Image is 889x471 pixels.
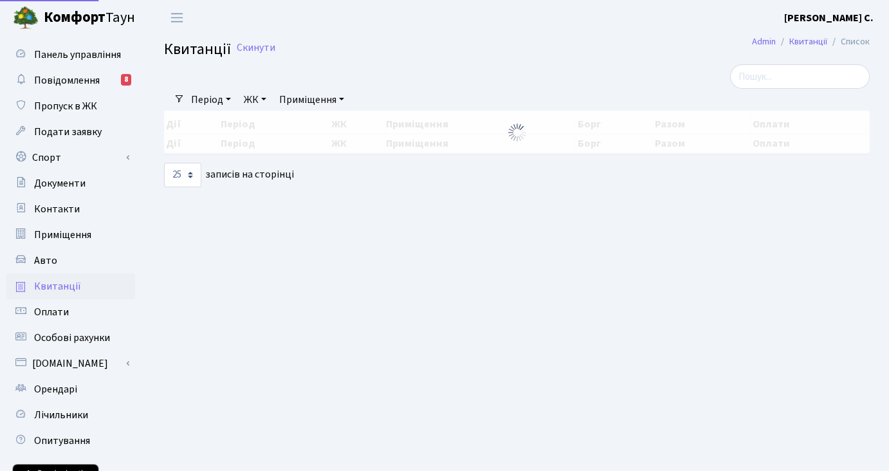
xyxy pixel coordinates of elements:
b: [PERSON_NAME] С. [784,11,874,25]
a: Період [186,89,236,111]
span: Повідомлення [34,73,100,88]
a: Панель управління [6,42,135,68]
span: Панель управління [34,48,121,62]
button: Переключити навігацію [161,7,193,28]
span: Подати заявку [34,125,102,139]
span: Опитування [34,434,90,448]
span: Приміщення [34,228,91,242]
li: Список [827,35,870,49]
a: ЖК [239,89,271,111]
a: Контакти [6,196,135,222]
span: Оплати [34,305,69,319]
span: Квитанції [164,38,231,60]
span: Лічильники [34,408,88,422]
a: Авто [6,248,135,273]
a: Особові рахунки [6,325,135,351]
span: Квитанції [34,279,81,293]
div: 8 [121,74,131,86]
a: [PERSON_NAME] С. [784,10,874,26]
a: Приміщення [6,222,135,248]
a: Повідомлення8 [6,68,135,93]
span: Документи [34,176,86,190]
a: Документи [6,171,135,196]
a: Лічильники [6,402,135,428]
a: Спорт [6,145,135,171]
a: Приміщення [274,89,349,111]
span: Пропуск в ЖК [34,99,97,113]
span: Особові рахунки [34,331,110,345]
a: [DOMAIN_NAME] [6,351,135,376]
span: Авто [34,254,57,268]
b: Комфорт [44,7,105,28]
a: Admin [752,35,776,48]
a: Опитування [6,428,135,454]
select: записів на сторінці [164,163,201,187]
span: Контакти [34,202,80,216]
nav: breadcrumb [733,28,889,55]
a: Оплати [6,299,135,325]
a: Подати заявку [6,119,135,145]
span: Таун [44,7,135,29]
a: Орендарі [6,376,135,402]
a: Пропуск в ЖК [6,93,135,119]
a: Квитанції [789,35,827,48]
span: Орендарі [34,382,77,396]
img: logo.png [13,5,39,31]
a: Скинути [237,42,275,54]
label: записів на сторінці [164,163,294,187]
input: Пошук... [730,64,870,89]
img: Обробка... [507,122,527,143]
a: Квитанції [6,273,135,299]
